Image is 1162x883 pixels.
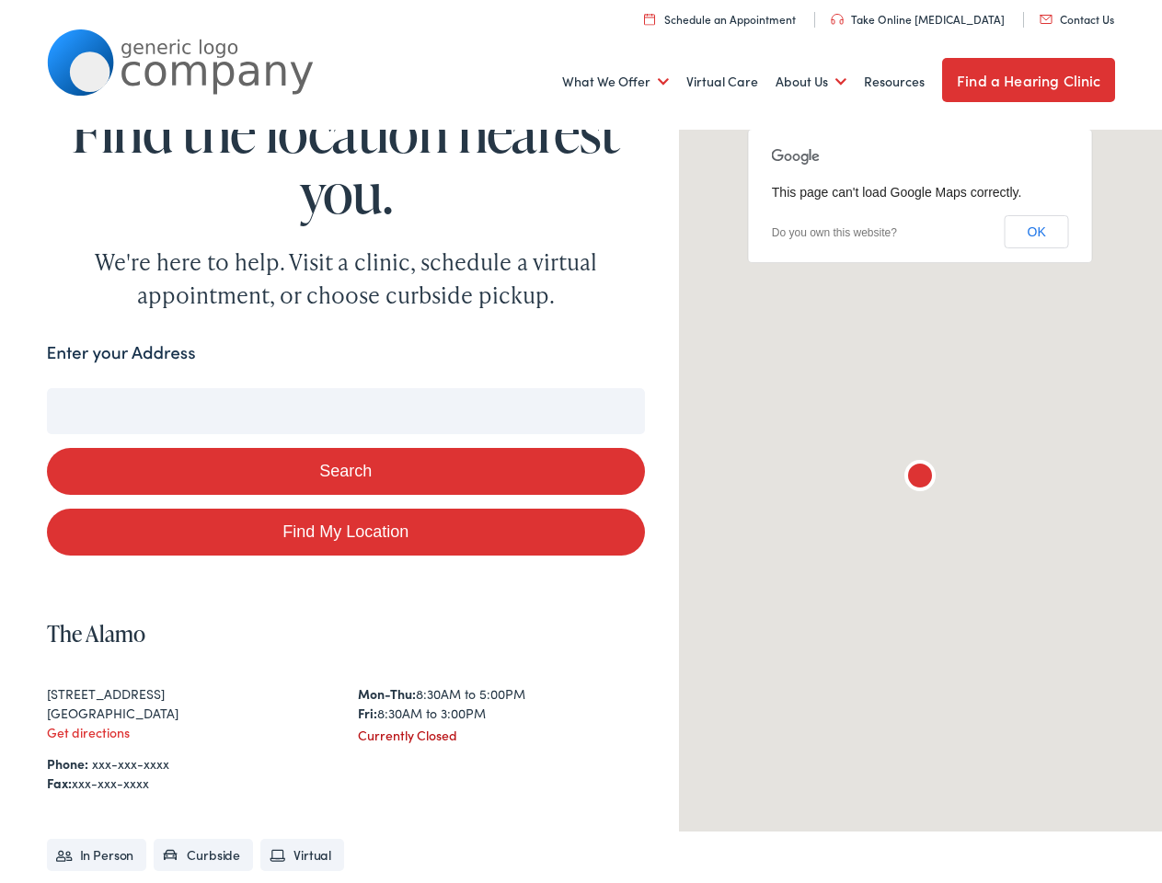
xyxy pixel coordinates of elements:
[358,704,377,722] strong: Fri:
[47,509,646,556] a: Find My Location
[47,839,147,871] li: In Person
[1040,15,1053,24] img: utility icon
[644,13,655,25] img: utility icon
[358,684,416,703] strong: Mon-Thu:
[562,48,669,116] a: What We Offer
[47,754,88,773] strong: Phone:
[47,684,334,704] div: [STREET_ADDRESS]
[47,618,145,648] a: The Alamo
[831,14,844,25] img: utility icon
[92,754,169,773] a: xxx-xxx-xxxx
[772,185,1022,200] span: This page can't load Google Maps correctly.
[47,101,646,223] h1: Find the location nearest you.
[644,11,796,27] a: Schedule an Appointment
[260,839,344,871] li: Virtual
[898,456,942,500] div: The Alamo
[776,48,846,116] a: About Us
[942,58,1115,102] a: Find a Hearing Clinic
[358,684,645,723] div: 8:30AM to 5:00PM 8:30AM to 3:00PM
[52,246,640,312] div: We're here to help. Visit a clinic, schedule a virtual appointment, or choose curbside pickup.
[1040,11,1114,27] a: Contact Us
[358,726,645,745] div: Currently Closed
[47,704,334,723] div: [GEOGRAPHIC_DATA]
[47,723,130,741] a: Get directions
[47,774,646,793] div: xxx-xxx-xxxx
[831,11,1005,27] a: Take Online [MEDICAL_DATA]
[772,226,897,239] a: Do you own this website?
[1005,215,1069,248] button: OK
[47,448,646,495] button: Search
[864,48,925,116] a: Resources
[47,339,196,366] label: Enter your Address
[686,48,758,116] a: Virtual Care
[47,774,72,792] strong: Fax:
[154,839,253,871] li: Curbside
[47,388,646,434] input: Enter your address or zip code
